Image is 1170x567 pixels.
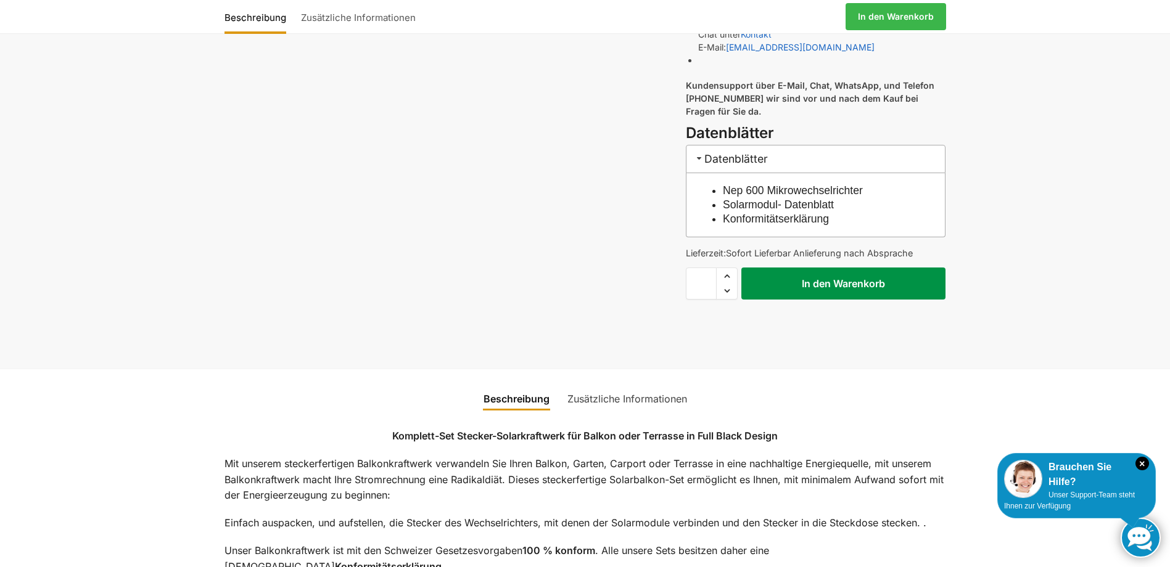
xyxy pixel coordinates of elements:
[717,283,737,299] span: Reduce quantity
[560,384,694,414] a: Zusätzliche Informationen
[1004,491,1135,510] span: Unser Support-Team steht Ihnen zur Verfügung
[686,145,945,173] h3: Datenblätter
[723,198,834,211] a: Solarmodul- Datenblatt
[723,184,863,197] a: Nep 600 Mikrowechselrichter
[522,544,595,557] strong: 100 % konform
[686,248,913,258] span: Lieferzeit:
[392,430,778,442] strong: Komplett-Set Stecker-Solarkraftwerk für Balkon oder Terrasse in Full Black Design
[225,456,946,504] p: Mit unserem steckerfertigen Balkonkraftwerk verwandeln Sie Ihren Balkon, Garten, Carport oder Ter...
[1135,457,1149,470] i: Schließen
[686,267,717,300] input: Produktmenge
[686,80,934,116] strong: Kundensupport über E-Mail, Chat, WhatsApp, und Telefon [PHONE_NUMBER] wir sind vor und nach dem K...
[225,2,292,31] a: Beschreibung
[1004,460,1042,498] img: Customer service
[683,307,948,341] iframe: Sicherer Rahmen für schnelle Bezahlvorgänge
[723,213,829,225] a: Konformitätserklärung
[717,268,737,284] span: Increase quantity
[686,123,945,144] h3: Datenblätter
[726,248,913,258] span: Sofort Lieferbar Anlieferung nach Absprache
[1004,460,1149,489] div: Brauchen Sie Hilfe?
[741,29,772,39] a: Kontakt
[846,3,946,30] a: In den Warenkorb
[476,384,557,414] a: Beschreibung
[295,2,422,31] a: Zusätzliche Informationen
[726,42,875,52] a: [EMAIL_ADDRESS][DOMAIN_NAME]
[225,515,946,531] p: Einfach auspacken, und aufstellen, die Stecker des Wechselrichters, mit denen der Solarmodule ver...
[741,267,945,300] button: In den Warenkorb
